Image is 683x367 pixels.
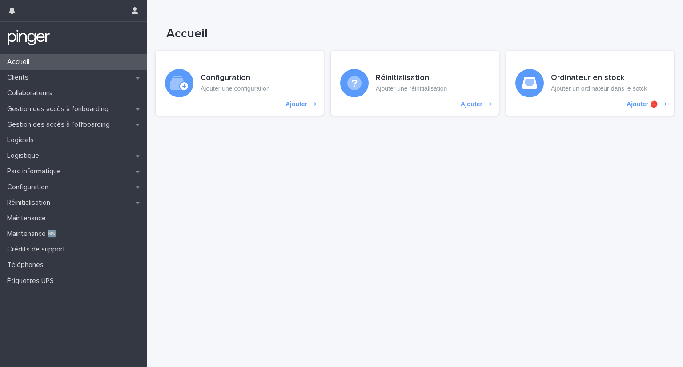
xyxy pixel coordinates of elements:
[627,100,658,108] p: Ajouter ⛔️
[4,89,59,97] p: Collaborateurs
[4,152,46,160] p: Logistique
[4,277,61,285] p: Étiquettes UPS
[156,51,324,116] a: Ajouter
[201,73,270,83] h3: Configuration
[201,85,270,92] p: Ajouter une configuration
[506,51,674,116] a: Ajouter ⛔️
[166,27,599,42] h1: Accueil
[4,199,57,207] p: Réinitialisation
[4,120,117,129] p: Gestion des accès à l’offboarding
[4,105,116,113] p: Gestion des accès à l’onboarding
[376,85,447,92] p: Ajouter une réinitialisation
[4,167,68,176] p: Parc informatique
[461,100,482,108] p: Ajouter
[285,100,307,108] p: Ajouter
[4,58,36,66] p: Accueil
[551,85,647,92] p: Ajouter un ordinateur dans le sotck
[4,245,72,254] p: Crédits de support
[4,136,41,144] p: Logiciels
[4,230,64,238] p: Maintenance 🆕
[331,51,499,116] a: Ajouter
[4,183,56,191] p: Configuration
[4,214,53,223] p: Maintenance
[376,73,447,83] h3: Réinitialisation
[551,73,647,83] h3: Ordinateur en stock
[7,29,50,47] img: mTgBEunGTSyRkCgitkcU
[4,73,36,82] p: Clients
[4,261,51,269] p: Téléphones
